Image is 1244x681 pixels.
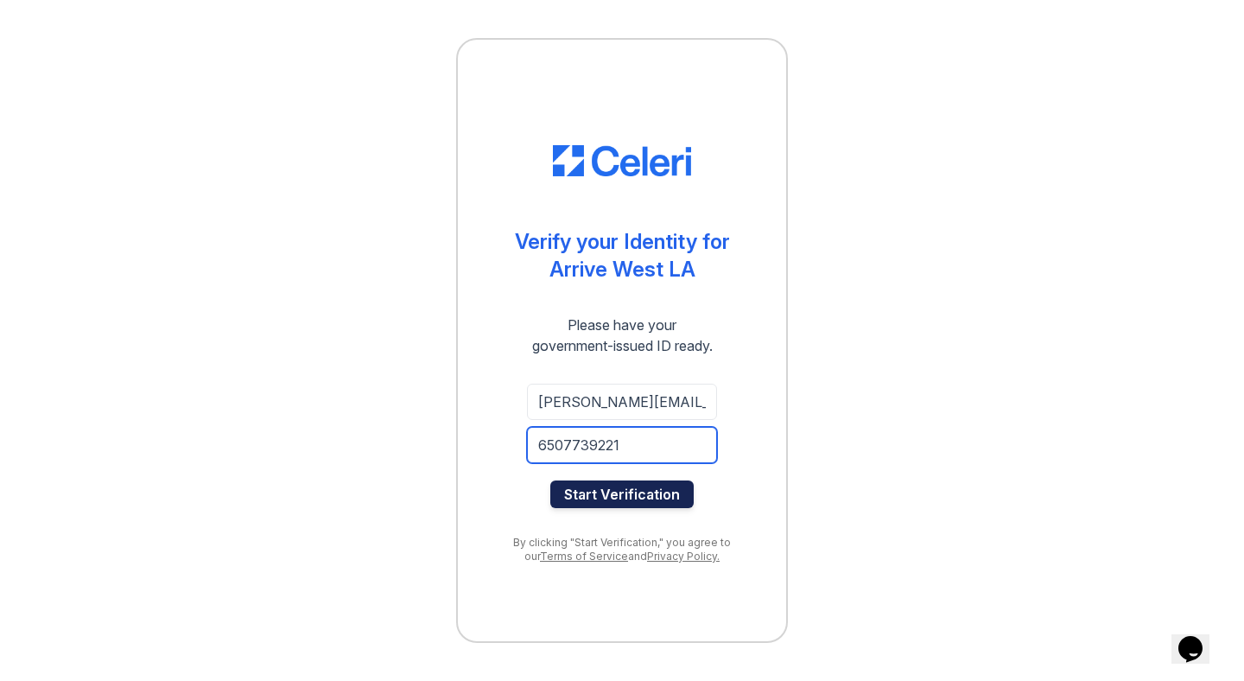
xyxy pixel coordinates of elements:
div: Verify your Identity for Arrive West LA [515,228,730,283]
a: Terms of Service [540,550,628,563]
img: CE_Logo_Blue-a8612792a0a2168367f1c8372b55b34899dd931a85d93a1a3d3e32e68fde9ad4.png [553,145,691,176]
input: Email [527,384,717,420]
div: By clicking "Start Verification," you agree to our and [492,536,752,563]
input: Phone [527,427,717,463]
a: Privacy Policy. [647,550,720,563]
div: Please have your government-issued ID ready. [501,315,744,356]
iframe: chat widget [1171,612,1227,664]
button: Start Verification [550,481,694,508]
